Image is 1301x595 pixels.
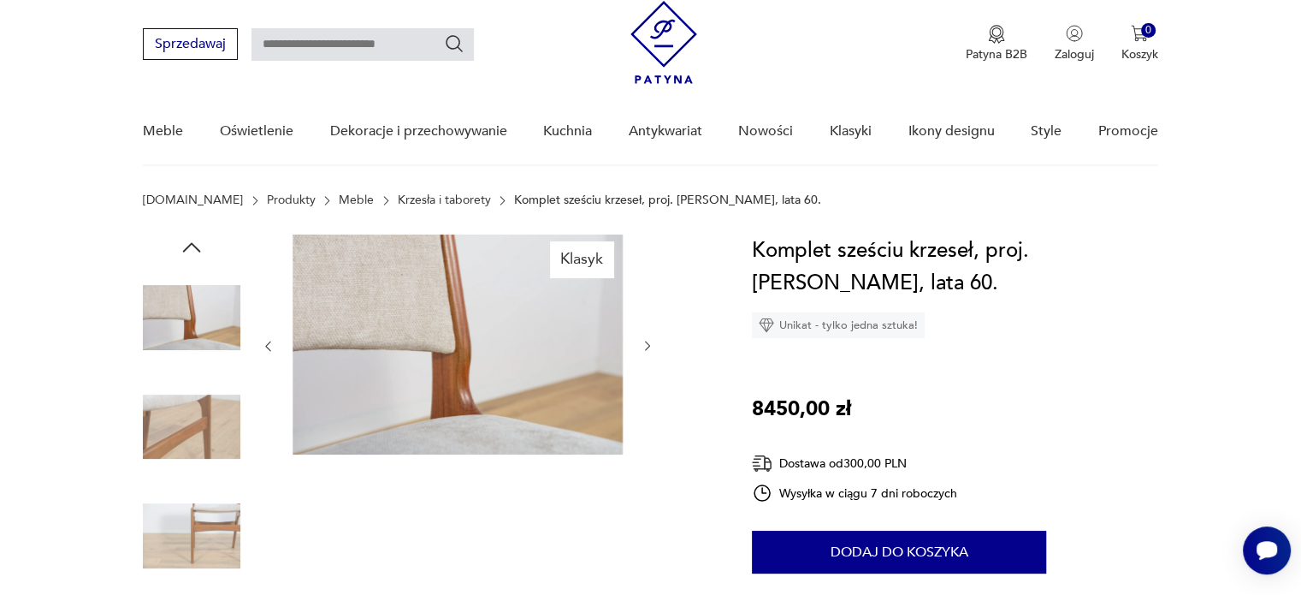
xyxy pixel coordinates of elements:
[908,98,994,164] a: Ikony designu
[1121,46,1158,62] p: Koszyk
[1243,527,1291,574] iframe: Smartsupp widget button
[143,39,238,51] a: Sprzedawaj
[143,193,243,207] a: [DOMAIN_NAME]
[830,98,872,164] a: Klasyki
[738,98,793,164] a: Nowości
[629,98,702,164] a: Antykwariat
[752,453,957,474] div: Dostawa od 300,00 PLN
[752,393,851,425] p: 8450,00 zł
[143,487,240,585] img: Zdjęcie produktu Komplet sześciu krzeseł, proj. J. Andersen, Dania, lata 60.
[267,193,316,207] a: Produkty
[1121,25,1158,62] button: 0Koszyk
[143,98,183,164] a: Meble
[752,531,1046,574] button: Dodaj do koszyka
[1055,46,1094,62] p: Zaloguj
[143,28,238,60] button: Sprzedawaj
[966,25,1027,62] a: Ikona medaluPatyna B2B
[550,241,613,277] div: Klasyk
[543,98,592,164] a: Kuchnia
[143,378,240,476] img: Zdjęcie produktu Komplet sześciu krzeseł, proj. J. Andersen, Dania, lata 60.
[1098,98,1158,164] a: Promocje
[444,33,464,54] button: Szukaj
[1055,25,1094,62] button: Zaloguj
[752,312,925,338] div: Unikat - tylko jedna sztuka!
[1031,98,1061,164] a: Style
[514,193,821,207] p: Komplet sześciu krzeseł, proj. [PERSON_NAME], lata 60.
[143,269,240,366] img: Zdjęcie produktu Komplet sześciu krzeseł, proj. J. Andersen, Dania, lata 60.
[220,98,293,164] a: Oświetlenie
[759,318,774,333] img: Ikona diamentu
[1066,25,1083,42] img: Ikonka użytkownika
[1131,25,1148,42] img: Ikona koszyka
[966,46,1027,62] p: Patyna B2B
[329,98,506,164] a: Dekoracje i przechowywanie
[293,235,623,455] img: Zdjęcie produktu Komplet sześciu krzeseł, proj. J. Andersen, Dania, lata 60.
[1141,23,1156,38] div: 0
[339,193,374,207] a: Meble
[752,453,772,474] img: Ikona dostawy
[966,25,1027,62] button: Patyna B2B
[988,25,1005,44] img: Ikona medalu
[752,235,1158,300] h1: Komplet sześciu krzeseł, proj. [PERSON_NAME], lata 60.
[752,483,957,503] div: Wysyłka w ciągu 7 dni roboczych
[630,1,697,84] img: Patyna - sklep z meblami i dekoracjami vintage
[398,193,491,207] a: Krzesła i taborety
